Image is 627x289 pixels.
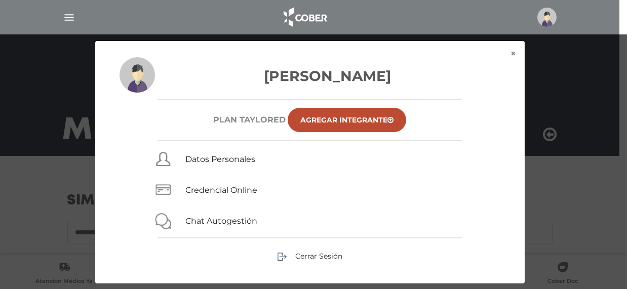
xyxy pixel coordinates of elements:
img: profile-placeholder.svg [537,8,557,27]
a: Agregar Integrante [288,108,406,132]
img: sign-out.png [277,252,287,262]
img: profile-placeholder.svg [120,57,155,93]
button: × [503,41,525,66]
h6: Plan TAYLORED [213,115,286,125]
h3: [PERSON_NAME] [120,65,500,87]
a: Chat Autogestión [186,216,258,226]
a: Datos Personales [186,154,256,164]
img: logo_cober_home-white.png [278,5,331,29]
img: Cober_menu-lines-white.svg [63,11,75,24]
span: Cerrar Sesión [295,252,342,261]
a: Cerrar Sesión [277,251,342,260]
a: Credencial Online [186,185,258,195]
